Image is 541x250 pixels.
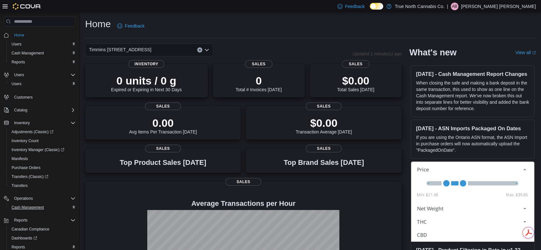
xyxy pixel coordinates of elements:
button: Cash Management [6,203,78,212]
span: Sales [306,145,342,152]
button: Users [6,79,78,88]
h3: [DATE] - ASN Imports Packaged On Dates [416,125,529,132]
img: Cova [13,3,41,10]
span: Customers [12,93,76,101]
button: Home [1,30,78,40]
a: Transfers (Classic) [9,173,51,181]
a: Cash Management [9,204,46,211]
span: Users [14,72,24,77]
a: Purchase Orders [9,164,43,172]
a: View allExternal link [515,50,536,55]
a: Customers [12,93,35,101]
span: Inventory Count [12,138,39,143]
span: Dashboards [12,236,37,241]
a: Inventory Manager (Classic) [6,145,78,154]
a: Dashboards [6,234,78,243]
button: Operations [1,194,78,203]
button: Purchase Orders [6,163,78,172]
p: 0.00 [129,117,197,129]
span: Inventory [14,120,30,125]
p: When closing the safe and making a bank deposit in the same transaction, this used to show as one... [416,80,529,112]
span: Sales [145,102,181,110]
p: $0.00 [337,74,374,87]
span: Reports [14,218,28,223]
a: Dashboards [9,234,40,242]
span: Users [12,71,76,79]
button: Clear input [197,47,202,52]
span: Transfers (Classic) [12,174,48,179]
span: Reports [12,60,25,65]
span: Transfers [9,182,76,190]
button: Inventory Count [6,136,78,145]
button: Users [1,70,78,79]
a: Manifests [9,155,30,163]
button: Users [12,71,27,79]
span: Sales [306,102,342,110]
div: Expired or Expiring in Next 30 Days [111,74,182,92]
span: Sales [145,145,181,152]
span: Cash Management [12,51,44,56]
svg: External link [532,51,536,55]
p: $0.00 [296,117,352,129]
h2: What's new [409,47,456,58]
span: Transfers [12,183,28,188]
span: Users [9,40,76,48]
a: Adjustments (Classic) [9,128,56,136]
button: Catalog [12,106,30,114]
a: Inventory Count [9,137,41,145]
input: Dark Mode [370,3,383,10]
span: Feedback [345,3,365,10]
div: Transaction Average [DATE] [296,117,352,134]
span: Transfers (Classic) [9,173,76,181]
span: Dashboards [9,234,76,242]
a: Cash Management [9,49,46,57]
a: Transfers (Classic) [6,172,78,181]
span: AB [452,3,457,10]
h1: Home [85,18,111,30]
span: Manifests [12,156,28,161]
p: If you are using the Ontario ASN format, the ASN Import in purchase orders will now automatically... [416,134,529,153]
a: Users [9,40,24,48]
button: Manifests [6,154,78,163]
a: Users [9,80,24,88]
button: Open list of options [204,47,209,52]
span: Canadian Compliance [9,225,76,233]
span: Inventory [12,119,76,127]
span: Customers [14,95,33,100]
span: Home [12,31,76,39]
p: True North Cannabis Co. [395,3,444,10]
span: Reports [12,245,25,250]
h3: [DATE] - Cash Management Report Changes [416,71,529,77]
span: Cash Management [9,49,76,57]
span: Users [9,80,76,88]
button: Operations [12,195,36,202]
span: Sales [225,178,261,186]
p: | [447,3,448,10]
button: Reports [12,216,30,224]
a: Reports [9,58,28,66]
span: Users [12,42,21,47]
a: Adjustments (Classic) [6,127,78,136]
span: Cash Management [12,205,44,210]
a: Canadian Compliance [9,225,52,233]
span: Operations [12,195,76,202]
span: Reports [9,58,76,66]
button: Transfers [6,181,78,190]
span: Catalog [12,106,76,114]
a: Home [12,31,27,39]
span: Sales [245,60,272,68]
button: Inventory [1,118,78,127]
a: Feedback [115,20,147,32]
h3: Top Product Sales [DATE] [120,159,206,166]
span: Catalog [14,108,27,113]
span: Adjustments (Classic) [9,128,76,136]
h4: Average Transactions per Hour [90,200,397,207]
button: Customers [1,92,78,101]
p: 0 units / 0 g [111,74,182,87]
div: Austen Bourgon [451,3,458,10]
span: Users [12,81,21,86]
div: Total Sales [DATE] [337,74,374,92]
span: Inventory Manager (Classic) [9,146,76,154]
h3: Top Brand Sales [DATE] [284,159,364,166]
